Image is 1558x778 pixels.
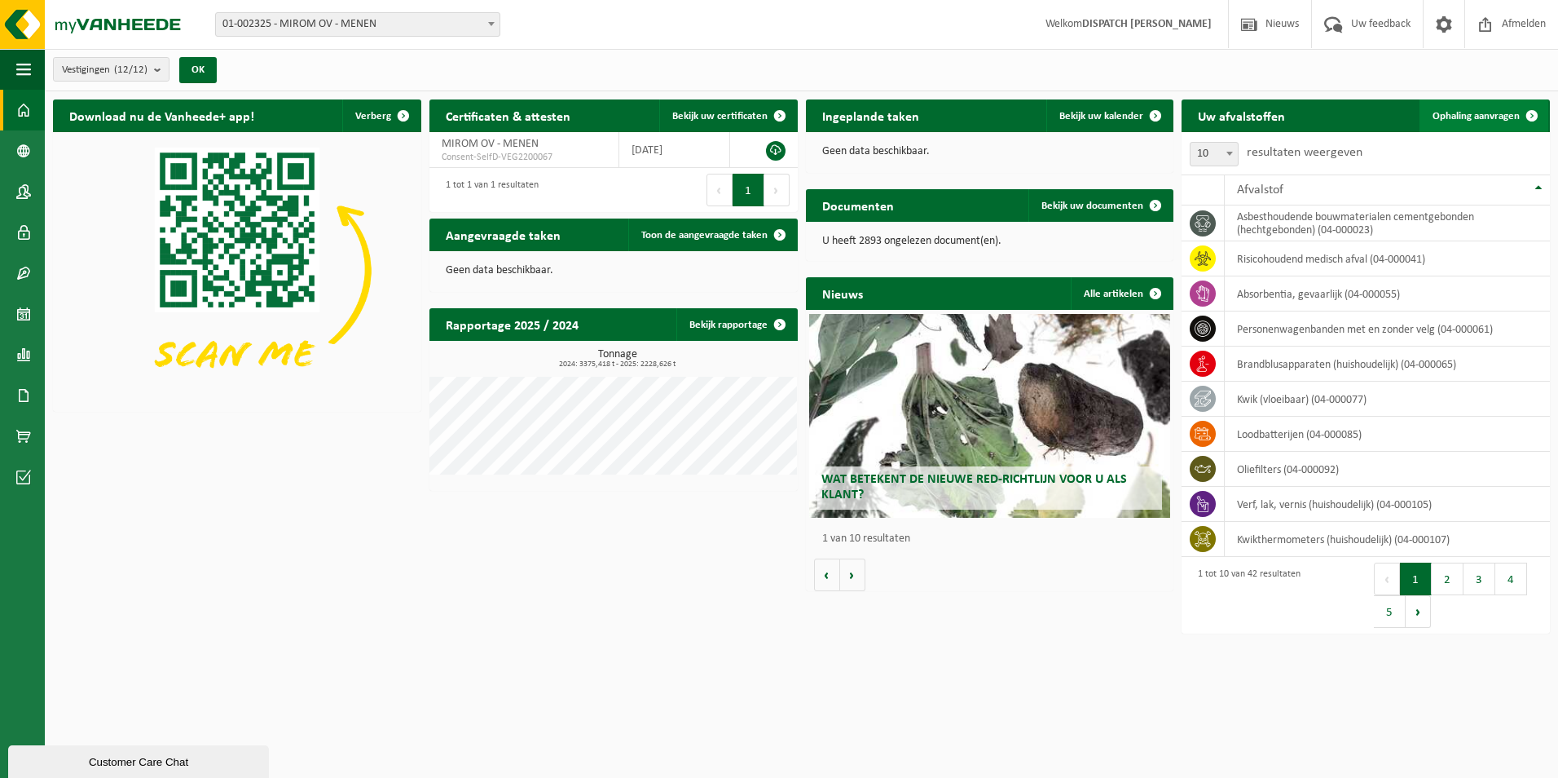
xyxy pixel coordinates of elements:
[446,265,781,276] p: Geen data beschikbaar.
[1247,146,1362,159] label: resultaten weergeven
[822,236,1158,247] p: U heeft 2893 ongelezen document(en).
[1028,189,1172,222] a: Bekijk uw documenten
[438,349,798,369] h3: Tonnage
[821,473,1127,502] span: Wat betekent de nieuwe RED-richtlijn voor u als klant?
[53,132,421,409] img: Download de VHEPlus App
[1406,595,1431,628] button: Next
[442,138,539,150] span: MIROM OV - MENEN
[1225,347,1550,382] td: brandblusapparaten (huishoudelijk) (04-000065)
[1225,452,1550,487] td: oliefilters (04-000092)
[1225,417,1550,452] td: loodbatterijen (04-000085)
[814,559,840,591] button: Vorige
[1190,561,1301,630] div: 1 tot 10 van 42 resultaten
[1190,142,1239,166] span: 10
[179,57,217,83] button: OK
[1046,99,1172,132] a: Bekijk uw kalender
[114,64,147,75] count: (12/12)
[429,308,595,340] h2: Rapportage 2025 / 2024
[733,174,764,206] button: 1
[216,13,500,36] span: 01-002325 - MIROM OV - MENEN
[1237,183,1283,197] span: Afvalstof
[676,308,796,341] a: Bekijk rapportage
[1225,206,1550,241] td: asbesthoudende bouwmaterialen cementgebonden (hechtgebonden) (04-000023)
[53,57,169,82] button: Vestigingen(12/12)
[1432,563,1463,595] button: 2
[619,132,730,168] td: [DATE]
[1374,595,1406,628] button: 5
[659,99,796,132] a: Bekijk uw certificaten
[438,360,798,369] span: 2024: 3375,418 t - 2025: 2228,626 t
[1225,276,1550,312] td: absorbentia, gevaarlijk (04-000055)
[1463,563,1495,595] button: 3
[641,230,768,241] span: Toon de aangevraagde taken
[1082,18,1212,30] strong: DISPATCH [PERSON_NAME]
[8,742,272,778] iframe: chat widget
[62,58,147,82] span: Vestigingen
[840,559,865,591] button: Volgende
[355,111,391,122] span: Verberg
[1191,143,1238,166] span: 10
[53,99,271,131] h2: Download nu de Vanheede+ app!
[1433,111,1520,122] span: Ophaling aanvragen
[822,533,1166,545] p: 1 van 10 resultaten
[1182,99,1301,131] h2: Uw afvalstoffen
[342,99,420,132] button: Verberg
[1419,99,1548,132] a: Ophaling aanvragen
[672,111,768,122] span: Bekijk uw certificaten
[215,12,500,37] span: 01-002325 - MIROM OV - MENEN
[806,277,879,309] h2: Nieuws
[764,174,790,206] button: Next
[1041,201,1143,211] span: Bekijk uw documenten
[1059,111,1143,122] span: Bekijk uw kalender
[806,99,935,131] h2: Ingeplande taken
[429,219,577,250] h2: Aangevraagde taken
[1225,312,1550,347] td: personenwagenbanden met en zonder velg (04-000061)
[628,219,796,251] a: Toon de aangevraagde taken
[1071,277,1172,310] a: Alle artikelen
[1495,563,1527,595] button: 4
[1225,487,1550,522] td: verf, lak, vernis (huishoudelijk) (04-000105)
[438,172,539,208] div: 1 tot 1 van 1 resultaten
[1225,241,1550,276] td: risicohoudend medisch afval (04-000041)
[442,151,606,164] span: Consent-SelfD-VEG2200067
[1225,382,1550,417] td: kwik (vloeibaar) (04-000077)
[806,189,910,221] h2: Documenten
[429,99,587,131] h2: Certificaten & attesten
[809,314,1170,518] a: Wat betekent de nieuwe RED-richtlijn voor u als klant?
[1225,522,1550,557] td: kwikthermometers (huishoudelijk) (04-000107)
[706,174,733,206] button: Previous
[822,146,1158,157] p: Geen data beschikbaar.
[1400,563,1432,595] button: 1
[1374,563,1400,595] button: Previous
